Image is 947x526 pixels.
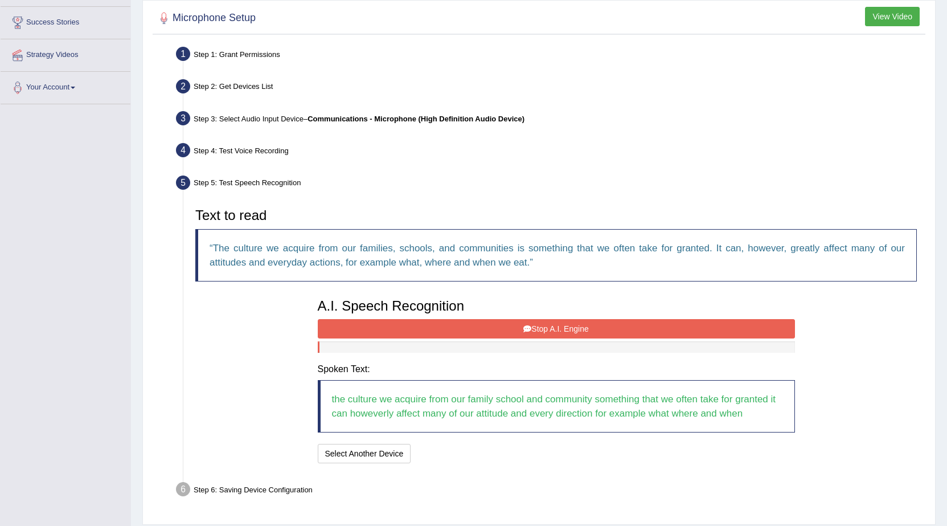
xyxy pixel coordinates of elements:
button: Stop A.I. Engine [318,319,795,339]
q: The culture we acquire from our families, schools, and communities is something that we often tak... [210,243,905,268]
span: – [304,115,524,123]
div: Step 5: Test Speech Recognition [171,172,930,197]
div: Step 2: Get Devices List [171,76,930,101]
div: Step 1: Grant Permissions [171,43,930,68]
h4: Spoken Text: [318,364,795,374]
a: Strategy Videos [1,39,130,68]
blockquote: the culture we acquire from our family school and community something that we often take for gran... [318,380,795,433]
button: Select Another Device [318,444,411,463]
div: Step 4: Test Voice Recording [171,140,930,165]
div: Step 3: Select Audio Input Device [171,108,930,133]
a: Your Account [1,72,130,100]
a: Success Stories [1,7,130,35]
b: Communications - Microphone (High Definition Audio Device) [308,115,524,123]
div: Step 6: Saving Device Configuration [171,479,930,504]
h2: Microphone Setup [155,10,256,27]
h3: Text to read [195,208,917,223]
h3: A.I. Speech Recognition [318,299,795,313]
button: View Video [865,7,920,26]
